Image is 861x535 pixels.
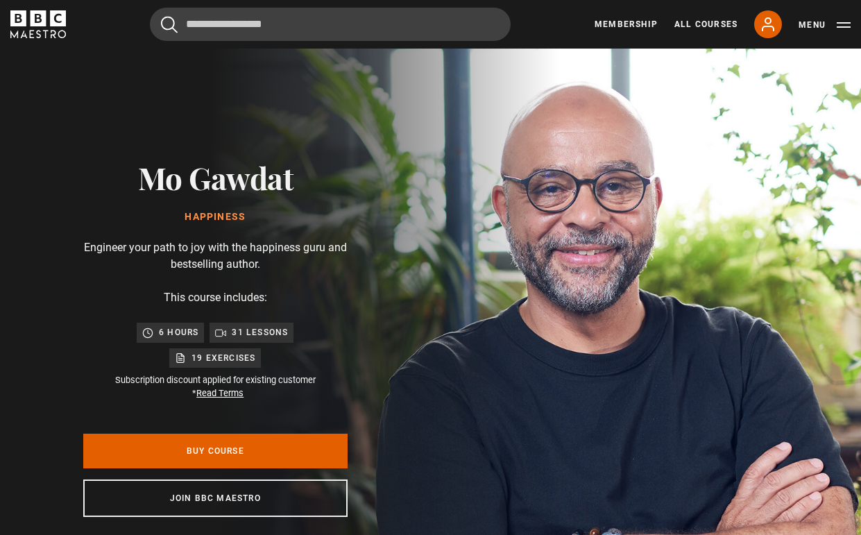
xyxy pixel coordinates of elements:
button: Toggle navigation [799,18,851,32]
p: 6 hours [159,325,198,339]
p: This course includes: [164,289,267,306]
small: Subscription discount applied for existing customer [115,373,316,400]
a: All Courses [674,18,738,31]
a: Read Terms [196,388,244,398]
svg: BBC Maestro [10,10,66,38]
h1: Happiness [138,212,293,223]
a: Buy Course [83,434,348,468]
button: Submit the search query [161,16,178,33]
p: 19 exercises [191,351,255,365]
input: Search [150,8,511,41]
a: Membership [595,18,658,31]
p: Engineer your path to joy with the happiness guru and bestselling author. [83,239,348,273]
p: 31 lessons [232,325,288,339]
h2: Mo Gawdat [138,160,293,195]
